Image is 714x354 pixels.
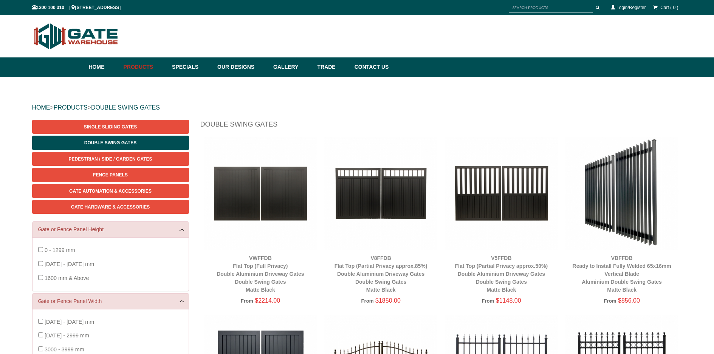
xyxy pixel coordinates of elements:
[32,136,189,150] a: Double Swing Gates
[217,255,304,293] a: VWFFDBFlat Top (Full Privacy)Double Aluminium Driveway GatesDouble Swing GatesMatte Black
[200,120,682,133] h1: Double Swing Gates
[214,57,269,77] a: Our Designs
[375,297,401,304] span: $1850.00
[45,275,89,281] span: 1600 mm & Above
[32,120,189,134] a: Single Sliding Gates
[32,19,120,54] img: Gate Warehouse
[32,104,50,111] a: HOME
[168,57,214,77] a: Specials
[45,247,75,253] span: 0 - 1299 mm
[269,57,313,77] a: Gallery
[32,96,682,120] div: > >
[45,332,89,339] span: [DATE] - 2999 mm
[241,298,253,304] span: From
[255,297,280,304] span: $2214.00
[565,137,678,250] img: VBFFDB - Ready to Install Fully Welded 65x16mm Vertical Blade - Aluminium Double Swing Gates - Ma...
[89,57,120,77] a: Home
[204,137,317,250] img: VWFFDB - Flat Top (Full Privacy) - Double Aluminium Driveway Gates - Double Swing Gates - Matte B...
[455,255,548,293] a: V5FFDBFlat Top (Partial Privacy approx.50%)Double Aluminium Driveway GatesDouble Swing GatesMatte...
[38,297,183,305] a: Gate or Fence Panel Width
[32,5,121,10] span: 1300 100 310 | [STREET_ADDRESS]
[324,137,437,250] img: V8FFDB - Flat Top (Partial Privacy approx.85%) - Double Aluminium Driveway Gates - Double Swing G...
[482,298,494,304] span: From
[69,189,152,194] span: Gate Automation & Accessories
[351,57,389,77] a: Contact Us
[32,200,189,214] a: Gate Hardware & Accessories
[32,168,189,182] a: Fence Panels
[38,226,183,233] a: Gate or Fence Panel Height
[91,104,160,111] a: DOUBLE SWING GATES
[93,172,128,178] span: Fence Panels
[313,57,350,77] a: Trade
[616,5,646,10] a: Login/Register
[84,124,137,130] span: Single Sliding Gates
[71,204,150,210] span: Gate Hardware & Accessories
[604,298,616,304] span: From
[335,255,427,293] a: V8FFDBFlat Top (Partial Privacy approx.85%)Double Aluminium Driveway GatesDouble Swing GatesMatte...
[84,140,136,145] span: Double Swing Gates
[32,152,189,166] a: Pedestrian / Side / Garden Gates
[445,137,558,250] img: V5FFDB - Flat Top (Partial Privacy approx.50%) - Double Aluminium Driveway Gates - Double Swing G...
[573,255,671,293] a: VBFFDBReady to Install Fully Welded 65x16mm Vertical BladeAluminium Double Swing GatesMatte Black
[509,3,593,12] input: SEARCH PRODUCTS
[361,298,373,304] span: From
[68,156,152,162] span: Pedestrian / Side / Garden Gates
[45,346,84,352] span: 3000 - 3999 mm
[45,319,94,325] span: [DATE] - [DATE] mm
[618,297,640,304] span: $856.00
[54,104,88,111] a: PRODUCTS
[32,184,189,198] a: Gate Automation & Accessories
[45,261,94,267] span: [DATE] - [DATE] mm
[496,297,521,304] span: $1148.00
[660,5,678,10] span: Cart ( 0 )
[120,57,169,77] a: Products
